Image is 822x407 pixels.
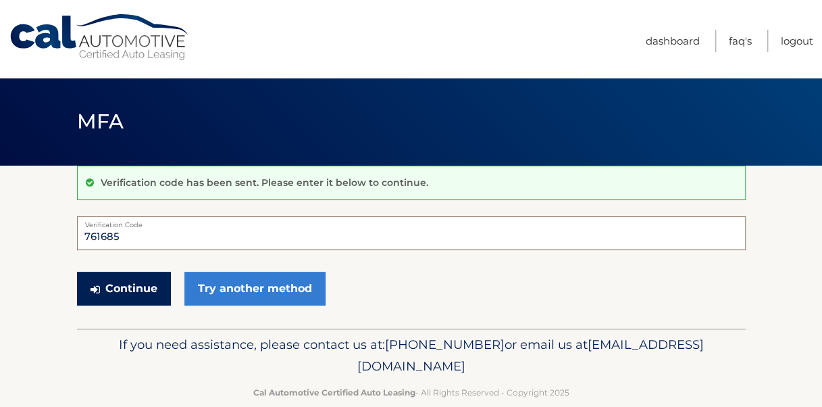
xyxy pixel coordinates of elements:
[385,337,505,352] span: [PHONE_NUMBER]
[86,385,737,400] p: - All Rights Reserved - Copyright 2025
[357,337,704,374] span: [EMAIL_ADDRESS][DOMAIN_NAME]
[77,216,746,250] input: Verification Code
[77,216,746,227] label: Verification Code
[729,30,752,52] a: FAQ's
[9,14,191,62] a: Cal Automotive
[781,30,813,52] a: Logout
[77,109,124,134] span: MFA
[646,30,700,52] a: Dashboard
[101,176,428,189] p: Verification code has been sent. Please enter it below to continue.
[77,272,171,306] button: Continue
[86,334,737,377] p: If you need assistance, please contact us at: or email us at
[253,387,415,398] strong: Cal Automotive Certified Auto Leasing
[184,272,326,306] a: Try another method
